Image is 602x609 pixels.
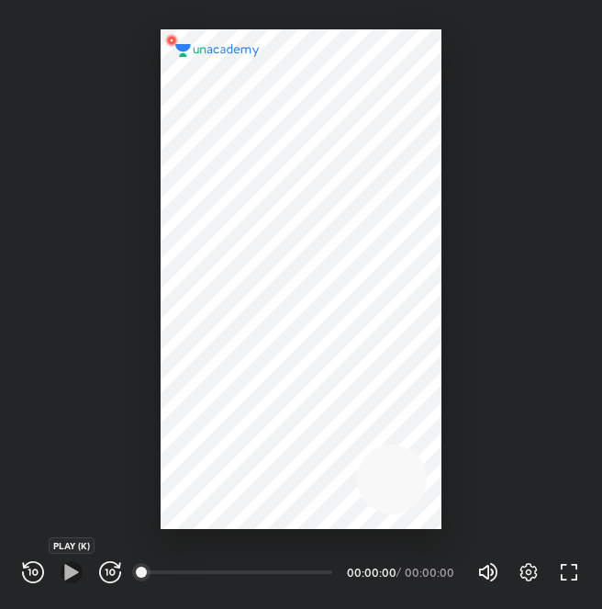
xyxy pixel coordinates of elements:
[396,567,401,578] div: /
[175,44,260,57] img: logo.2a7e12a2.svg
[347,567,393,578] div: 00:00:00
[405,567,455,578] div: 00:00:00
[49,537,95,554] div: PLAY (K)
[161,29,183,51] img: wMgqJGBwKWe8AAAAABJRU5ErkJggg==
